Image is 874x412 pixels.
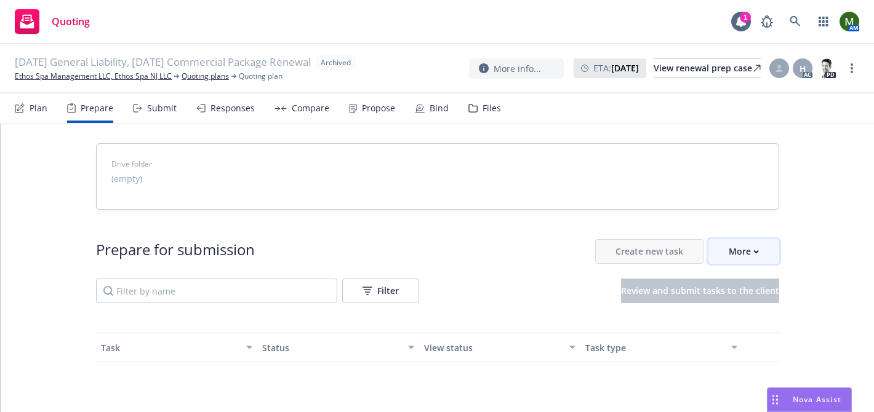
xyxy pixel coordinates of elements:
div: Prepare [81,103,113,113]
div: Task type [585,341,724,354]
span: More info... [494,62,541,75]
div: Prepare for submission [96,239,255,264]
button: Nova Assist [767,387,852,412]
a: Report a Bug [755,9,779,34]
button: Review and submit tasks to the client [621,279,779,303]
strong: [DATE] [611,62,639,74]
div: Propose [362,103,395,113]
span: H [800,62,806,75]
span: Archived [321,57,351,68]
div: Compare [292,103,329,113]
span: Quoting [52,17,90,26]
span: Create new task [615,245,683,257]
div: Files [483,103,501,113]
span: Nova Assist [793,394,841,405]
div: Filter [363,279,399,303]
div: More [729,240,759,263]
span: Review and submit tasks to the client [621,285,779,296]
a: more [844,61,859,76]
a: Quoting [10,4,95,39]
button: Filter [342,279,419,303]
div: Responses [210,103,255,113]
div: Submit [147,103,177,113]
span: ETA : [593,61,639,74]
button: Create new task [595,239,704,264]
button: View status [419,333,581,362]
span: [DATE] General Liability, [DATE] Commercial Package Renewal [15,55,311,71]
button: Task type [580,333,742,362]
a: Search [783,9,808,34]
div: 1 [740,12,751,23]
div: Plan [30,103,47,113]
div: Drag to move [768,388,783,411]
div: View renewal prep case [654,59,761,77]
span: Quoting plan [239,71,283,82]
span: Drive folder [111,159,764,170]
div: Status [262,341,401,354]
span: (empty) [111,172,142,185]
a: Switch app [811,9,836,34]
a: Ethos Spa Management LLC, Ethos Spa NJ LLC [15,71,172,82]
div: Task [101,341,239,354]
button: Status [257,333,419,362]
button: Task [96,333,258,362]
div: Bind [430,103,449,113]
input: Filter by name [96,279,337,303]
div: View status [424,341,563,354]
button: More info... [469,58,564,79]
img: photo [816,58,836,78]
a: Quoting plans [182,71,229,82]
button: More [708,239,779,264]
img: photo [840,12,859,31]
a: View renewal prep case [654,58,761,78]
